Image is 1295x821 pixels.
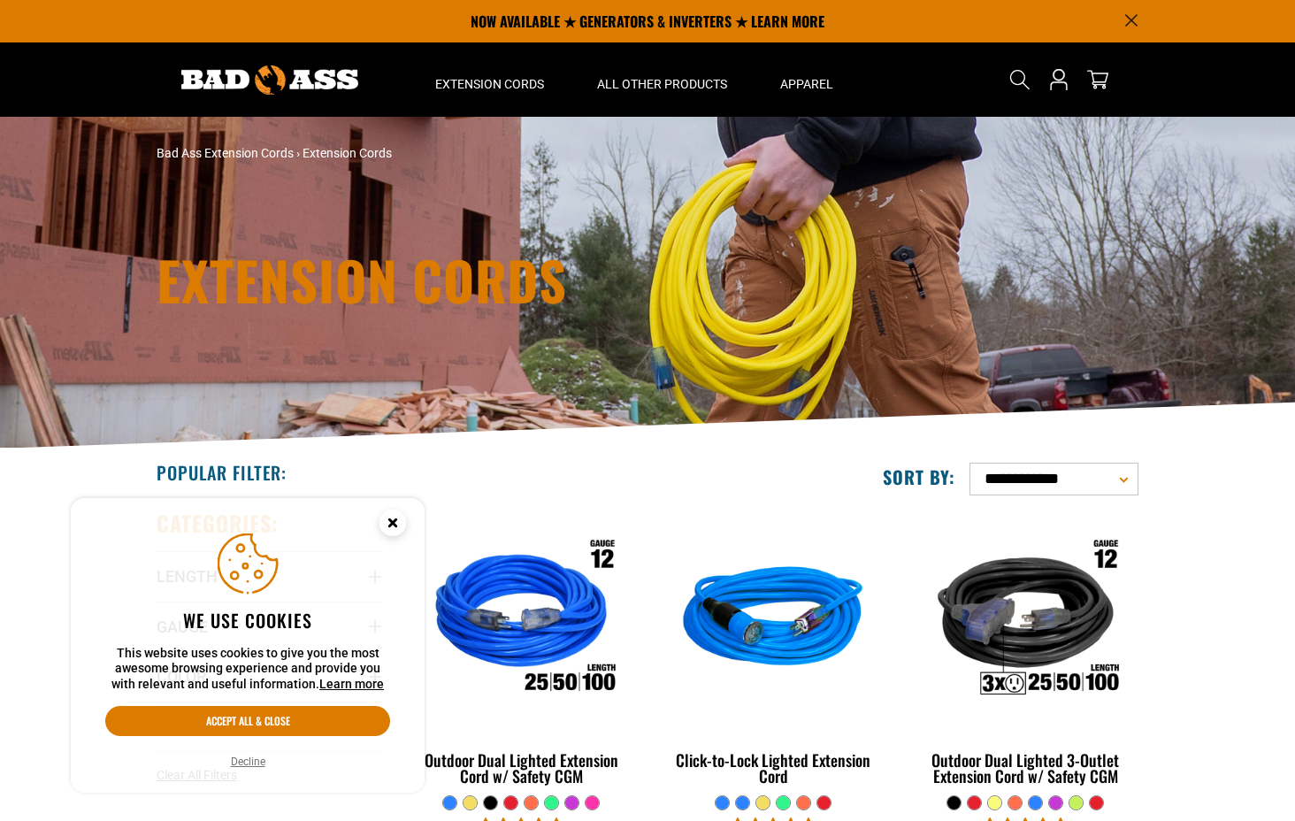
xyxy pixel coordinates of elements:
aside: Cookie Consent [71,498,425,794]
span: Apparel [780,76,833,92]
span: Extension Cords [303,146,392,160]
img: Bad Ass Extension Cords [181,65,358,95]
label: Sort by: [883,465,955,488]
span: Extension Cords [435,76,544,92]
button: Decline [226,753,271,771]
summary: Search [1006,65,1034,94]
a: Learn more [319,677,384,691]
a: Bad Ass Extension Cords [157,146,294,160]
a: Outdoor Dual Lighted Extension Cord w/ Safety CGM Outdoor Dual Lighted Extension Cord w/ Safety CGM [409,510,634,794]
h1: Extension Cords [157,253,802,306]
div: Outdoor Dual Lighted 3-Outlet Extension Cord w/ Safety CGM [913,752,1138,784]
button: Accept all & close [105,706,390,736]
img: blue [662,518,885,722]
span: › [296,146,300,160]
summary: All Other Products [571,42,754,117]
h2: We use cookies [105,609,390,632]
p: This website uses cookies to give you the most awesome browsing experience and provide you with r... [105,646,390,693]
nav: breadcrumbs [157,144,802,163]
a: Outdoor Dual Lighted 3-Outlet Extension Cord w/ Safety CGM Outdoor Dual Lighted 3-Outlet Extensio... [913,510,1138,794]
span: All Other Products [597,76,727,92]
img: Outdoor Dual Lighted Extension Cord w/ Safety CGM [410,518,633,722]
a: blue Click-to-Lock Lighted Extension Cord [661,510,886,794]
img: Outdoor Dual Lighted 3-Outlet Extension Cord w/ Safety CGM [914,518,1137,722]
h2: Popular Filter: [157,461,287,484]
div: Outdoor Dual Lighted Extension Cord w/ Safety CGM [409,752,634,784]
div: Click-to-Lock Lighted Extension Cord [661,752,886,784]
summary: Extension Cords [409,42,571,117]
summary: Apparel [754,42,860,117]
